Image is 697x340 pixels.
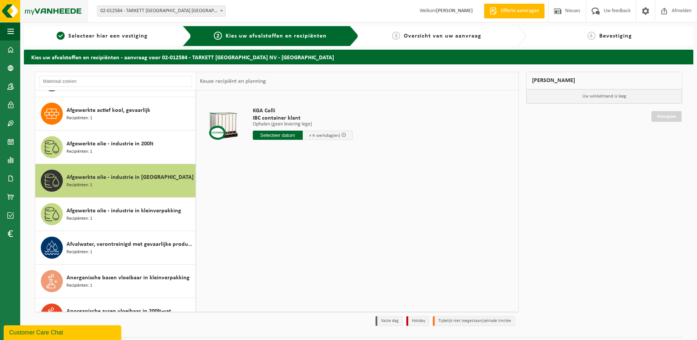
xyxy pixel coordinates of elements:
[39,76,192,87] input: Materiaal zoeken
[588,32,596,40] span: 4
[35,198,196,231] button: Afgewerkte olie - industrie in kleinverpakking Recipiënten: 1
[67,307,171,316] span: Anorganische zuren vloeibaar in 200lt-vat
[28,32,177,40] a: 1Selecteer hier een vestiging
[67,115,92,122] span: Recipiënten: 1
[527,89,682,103] p: Uw winkelmand is leeg
[404,33,481,39] span: Overzicht van uw aanvraag
[67,273,190,282] span: Anorganische basen vloeibaar in kleinverpakking
[97,6,225,16] span: 02-012584 - TARKETT DENDERMONDE NV - DENDERMONDE
[67,139,154,148] span: Afgewerkte olie - industrie in 200lt
[499,7,541,15] span: Offerte aanvragen
[433,316,515,326] li: Tijdelijk niet toegestaan/période limitée
[67,206,181,215] span: Afgewerkte olie - industrie in kleinverpakking
[484,4,545,18] a: Offerte aanvragen
[309,133,340,138] span: + 4 werkdag(en)
[253,107,353,114] span: KGA Colli
[253,122,353,127] p: Ophalen (geen levering lege)
[97,6,226,17] span: 02-012584 - TARKETT DENDERMONDE NV - DENDERMONDE
[35,231,196,265] button: Afvalwater, verontreinigd met gevaarlijke producten Recipiënten: 1
[526,72,683,89] div: [PERSON_NAME]
[68,33,148,39] span: Selecteer hier een vestiging
[67,148,92,155] span: Recipiënten: 1
[436,8,473,14] strong: [PERSON_NAME]
[67,215,92,222] span: Recipiënten: 1
[214,32,222,40] span: 2
[226,33,327,39] span: Kies uw afvalstoffen en recipiënten
[67,249,92,256] span: Recipiënten: 1
[35,164,196,198] button: Afgewerkte olie - industrie in [GEOGRAPHIC_DATA] Recipiënten: 1
[392,32,400,40] span: 3
[67,240,194,249] span: Afvalwater, verontreinigd met gevaarlijke producten
[57,32,65,40] span: 1
[599,33,632,39] span: Bevestiging
[67,282,92,289] span: Recipiënten: 1
[196,72,270,91] div: Keuze recipiënt en planning
[376,316,403,326] li: Vaste dag
[35,97,196,131] button: Afgewerkte actief kool, gevaarlijk Recipiënten: 1
[67,173,194,182] span: Afgewerkte olie - industrie in [GEOGRAPHIC_DATA]
[67,106,150,115] span: Afgewerkte actief kool, gevaarlijk
[406,316,429,326] li: Holiday
[67,182,92,189] span: Recipiënten: 1
[253,114,353,122] span: IBC container klant
[35,265,196,298] button: Anorganische basen vloeibaar in kleinverpakking Recipiënten: 1
[4,324,123,340] iframe: chat widget
[35,298,196,332] button: Anorganische zuren vloeibaar in 200lt-vat
[35,131,196,164] button: Afgewerkte olie - industrie in 200lt Recipiënten: 1
[651,111,682,122] a: Doorgaan
[24,50,693,64] h2: Kies uw afvalstoffen en recipiënten - aanvraag voor 02-012584 - TARKETT [GEOGRAPHIC_DATA] NV - [G...
[253,131,303,140] input: Selecteer datum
